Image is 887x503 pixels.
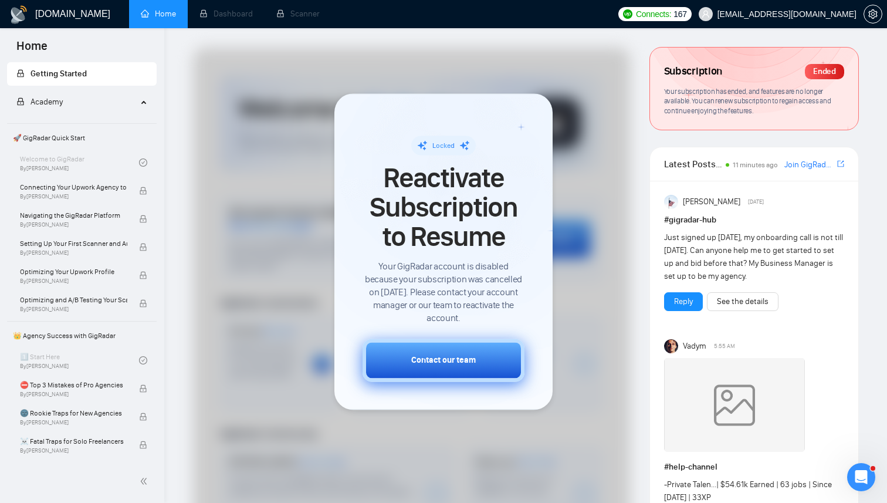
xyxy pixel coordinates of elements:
[864,9,882,19] a: setting
[20,210,127,221] span: Navigating the GigRadar Platform
[20,447,127,454] span: By [PERSON_NAME]
[864,5,882,23] button: setting
[16,97,25,106] span: lock
[432,141,455,150] span: Locked
[664,87,831,115] span: Your subscription has ended, and features are no longer available. You can renew subscription to ...
[363,260,524,325] span: Your GigRadar account is disabled because your subscription was cancelled on [DATE]. Please conta...
[664,62,722,82] span: Subscription
[8,126,155,150] span: 🚀 GigRadar Quick Start
[20,221,127,228] span: By [PERSON_NAME]
[837,159,844,168] span: export
[139,299,147,308] span: lock
[20,379,127,391] span: ⛔ Top 3 Mistakes of Pro Agencies
[31,97,63,107] span: Academy
[748,197,764,207] span: [DATE]
[714,341,735,352] span: 5:55 AM
[805,64,844,79] div: Ended
[837,158,844,170] a: export
[139,384,147,393] span: lock
[664,339,678,353] img: Vadym
[16,97,63,107] span: Academy
[139,413,147,421] span: lock
[664,358,805,452] img: weqQh+iSagEgQAAAABJRU5ErkJggg==
[20,181,127,193] span: Connecting Your Upwork Agency to GigRadar
[674,295,693,308] a: Reply
[9,5,28,24] img: logo
[683,195,740,208] span: [PERSON_NAME]
[139,187,147,195] span: lock
[139,158,147,167] span: check-circle
[636,8,671,21] span: Connects:
[141,9,176,19] a: homeHome
[847,463,875,491] iframe: Intercom live chat
[20,294,127,306] span: Optimizing and A/B Testing Your Scanner for Better Results
[623,9,632,19] img: upwork-logo.png
[664,195,678,209] img: Anisuzzaman Khan
[16,69,25,77] span: lock
[20,278,127,285] span: By [PERSON_NAME]
[702,10,710,18] span: user
[20,266,127,278] span: Optimizing Your Upwork Profile
[683,340,706,353] span: Vadym
[20,419,127,426] span: By [PERSON_NAME]
[717,295,768,308] a: See the details
[7,38,57,62] span: Home
[784,158,835,171] a: Join GigRadar Slack Community
[664,461,844,474] h1: # help-channel
[140,475,151,487] span: double-left
[20,306,127,313] span: By [PERSON_NAME]
[20,407,127,419] span: 🌚 Rookie Traps for New Agencies
[664,480,832,502] span: - | $54.61k Earned | 63 jobs | Since [DATE] | 33XP
[20,436,127,447] span: ☠️ Fatal Traps for Solo Freelancers
[139,243,147,251] span: lock
[20,391,127,398] span: By [PERSON_NAME]
[664,214,844,227] h1: # gigradar-hub
[667,480,716,490] a: Private Talen...
[139,356,147,364] span: check-circle
[411,354,476,366] div: Contact our team
[139,215,147,223] span: lock
[7,62,157,86] li: Getting Started
[20,193,127,200] span: By [PERSON_NAME]
[20,238,127,249] span: Setting Up Your First Scanner and Auto-Bidder
[363,163,524,252] span: Reactivate Subscription to Resume
[8,324,155,347] span: 👑 Agency Success with GigRadar
[864,9,882,19] span: setting
[363,339,524,382] button: Contact our team
[664,232,843,281] span: Just signed up [DATE], my onboarding call is not till [DATE]. Can anyone help me to get started t...
[733,161,778,169] span: 11 minutes ago
[20,249,127,256] span: By [PERSON_NAME]
[664,292,703,311] button: Reply
[673,8,686,21] span: 167
[139,271,147,279] span: lock
[707,292,778,311] button: See the details
[139,441,147,449] span: lock
[31,69,87,79] span: Getting Started
[664,157,722,171] span: Latest Posts from the GigRadar Community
